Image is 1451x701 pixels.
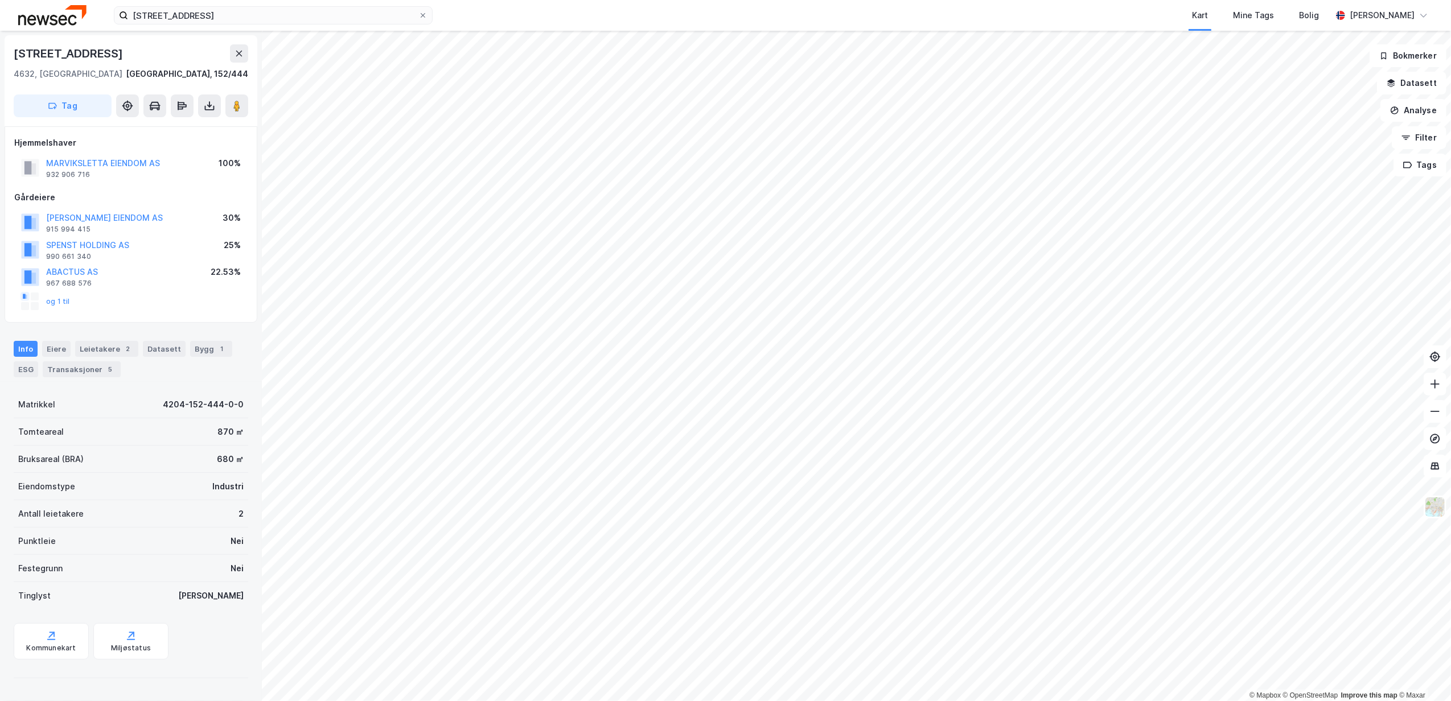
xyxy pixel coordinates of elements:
[231,562,244,575] div: Nei
[14,136,248,150] div: Hjemmelshaver
[143,341,186,357] div: Datasett
[18,507,84,521] div: Antall leietakere
[18,425,64,439] div: Tomteareal
[14,67,122,81] div: 4632, [GEOGRAPHIC_DATA]
[223,211,241,225] div: 30%
[1394,646,1451,701] div: Kontrollprogram for chat
[18,562,63,575] div: Festegrunn
[18,589,51,603] div: Tinglyst
[1192,9,1208,22] div: Kart
[26,644,76,653] div: Kommunekart
[217,452,244,466] div: 680 ㎡
[1394,646,1451,701] iframe: Chat Widget
[75,341,138,357] div: Leietakere
[212,480,244,493] div: Industri
[46,225,91,234] div: 915 994 415
[211,265,241,279] div: 22.53%
[217,425,244,439] div: 870 ㎡
[1377,72,1446,94] button: Datasett
[14,361,38,377] div: ESG
[14,94,112,117] button: Tag
[46,279,92,288] div: 967 688 576
[126,67,248,81] div: [GEOGRAPHIC_DATA], 152/444
[1394,154,1446,176] button: Tags
[18,534,56,548] div: Punktleie
[1233,9,1274,22] div: Mine Tags
[231,534,244,548] div: Nei
[1424,496,1446,518] img: Z
[1249,691,1281,699] a: Mapbox
[18,452,84,466] div: Bruksareal (BRA)
[105,364,116,375] div: 5
[224,238,241,252] div: 25%
[122,343,134,354] div: 2
[18,480,75,493] div: Eiendomstype
[1341,691,1397,699] a: Improve this map
[1392,126,1446,149] button: Filter
[18,5,87,25] img: newsec-logo.f6e21ccffca1b3a03d2d.png
[43,361,121,377] div: Transaksjoner
[219,156,241,170] div: 100%
[190,341,232,357] div: Bygg
[18,398,55,411] div: Matrikkel
[14,191,248,204] div: Gårdeiere
[42,341,71,357] div: Eiere
[1380,99,1446,122] button: Analyse
[1299,9,1319,22] div: Bolig
[46,252,91,261] div: 990 661 340
[216,343,228,354] div: 1
[178,589,244,603] div: [PERSON_NAME]
[1370,44,1446,67] button: Bokmerker
[14,341,38,357] div: Info
[111,644,151,653] div: Miljøstatus
[128,7,418,24] input: Søk på adresse, matrikkel, gårdeiere, leietakere eller personer
[163,398,244,411] div: 4204-152-444-0-0
[1283,691,1338,699] a: OpenStreetMap
[14,44,125,63] div: [STREET_ADDRESS]
[239,507,244,521] div: 2
[46,170,90,179] div: 932 906 716
[1350,9,1415,22] div: [PERSON_NAME]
